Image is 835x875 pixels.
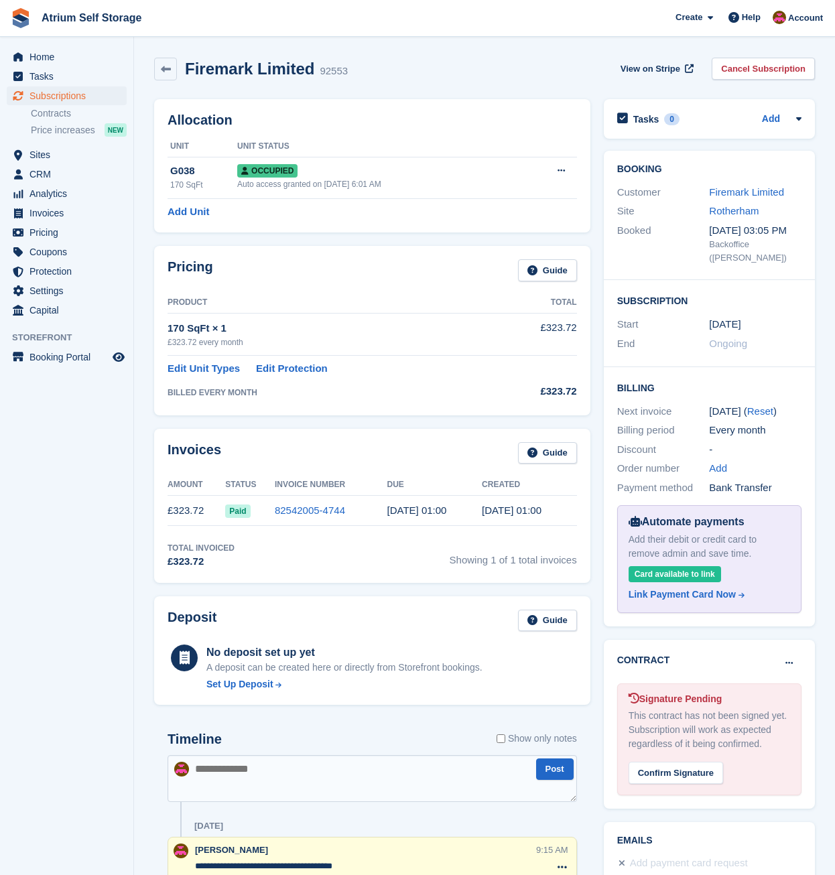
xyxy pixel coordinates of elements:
[168,321,501,336] div: 170 SqFt × 1
[170,179,237,191] div: 170 SqFt
[617,164,801,175] h2: Booking
[617,336,710,352] div: End
[518,259,577,281] a: Guide
[206,661,483,675] p: A deposit can be created here or directly from Storefront bookings.
[709,423,801,438] div: Every month
[387,474,483,496] th: Due
[630,856,748,872] div: Add payment card request
[168,204,209,220] a: Add Unit
[536,758,574,781] button: Post
[497,732,577,746] label: Show only notes
[29,48,110,66] span: Home
[195,845,268,855] span: [PERSON_NAME]
[387,504,447,516] time: 2025-07-23 00:00:00 UTC
[629,709,790,751] div: This contract has not been signed yet. Subscription will work as expected regardless of it being ...
[712,58,815,80] a: Cancel Subscription
[7,223,127,242] a: menu
[7,243,127,261] a: menu
[7,262,127,281] a: menu
[206,645,483,661] div: No deposit set up yet
[617,381,801,394] h2: Billing
[617,442,710,458] div: Discount
[709,205,759,216] a: Rotherham
[629,588,736,602] div: Link Payment Card Now
[7,165,127,184] a: menu
[617,223,710,265] div: Booked
[709,223,801,239] div: [DATE] 03:05 PM
[788,11,823,25] span: Account
[275,474,387,496] th: Invoice Number
[168,732,222,747] h2: Timeline
[709,404,801,419] div: [DATE] ( )
[617,461,710,476] div: Order number
[709,238,801,264] div: Backoffice ([PERSON_NAME])
[709,317,741,332] time: 2025-07-22 00:00:00 UTC
[7,301,127,320] a: menu
[629,514,790,530] div: Automate payments
[206,677,483,691] a: Set Up Deposit
[36,7,147,29] a: Atrium Self Storage
[617,293,801,307] h2: Subscription
[7,86,127,105] a: menu
[617,404,710,419] div: Next invoice
[617,835,801,846] h2: Emails
[518,442,577,464] a: Guide
[168,474,225,496] th: Amount
[174,762,189,777] img: Mark Rhodes
[237,164,298,178] span: Occupied
[29,86,110,105] span: Subscriptions
[7,48,127,66] a: menu
[168,113,577,128] h2: Allocation
[225,474,275,496] th: Status
[168,387,501,399] div: BILLED EVERY MONTH
[29,145,110,164] span: Sites
[482,474,577,496] th: Created
[7,184,127,203] a: menu
[709,461,727,476] a: Add
[629,762,723,784] div: Confirm Signature
[709,480,801,496] div: Bank Transfer
[501,292,577,314] th: Total
[256,361,328,377] a: Edit Protection
[501,313,577,355] td: £323.72
[206,677,273,691] div: Set Up Deposit
[11,8,31,28] img: stora-icon-8386f47178a22dfd0bd8f6a31ec36ba5ce8667c1dd55bd0f319d3a0aa187defe.svg
[168,361,240,377] a: Edit Unit Types
[629,692,790,706] div: Signature Pending
[105,123,127,137] div: NEW
[185,60,314,78] h2: Firemark Limited
[29,204,110,222] span: Invoices
[237,178,521,190] div: Auto access granted on [DATE] 6:01 AM
[168,259,213,281] h2: Pricing
[275,504,345,516] a: 82542005-4744
[29,165,110,184] span: CRM
[168,136,237,157] th: Unit
[12,331,133,344] span: Storefront
[111,349,127,365] a: Preview store
[29,67,110,86] span: Tasks
[237,136,521,157] th: Unit Status
[709,442,801,458] div: -
[170,163,237,179] div: G038
[629,758,723,770] a: Confirm Signature
[168,336,501,348] div: £323.72 every month
[762,112,780,127] a: Add
[7,145,127,164] a: menu
[709,186,784,198] a: Firemark Limited
[168,610,216,632] h2: Deposit
[629,588,785,602] a: Link Payment Card Now
[773,11,786,24] img: Mark Rhodes
[168,442,221,464] h2: Invoices
[617,480,710,496] div: Payment method
[194,821,223,831] div: [DATE]
[225,504,250,518] span: Paid
[29,348,110,366] span: Booking Portal
[536,844,568,856] div: 9:15 AM
[29,223,110,242] span: Pricing
[621,62,680,76] span: View on Stripe
[747,405,773,417] a: Reset
[31,107,127,120] a: Contracts
[482,504,541,516] time: 2025-07-22 00:00:36 UTC
[497,732,505,746] input: Show only notes
[633,113,659,125] h2: Tasks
